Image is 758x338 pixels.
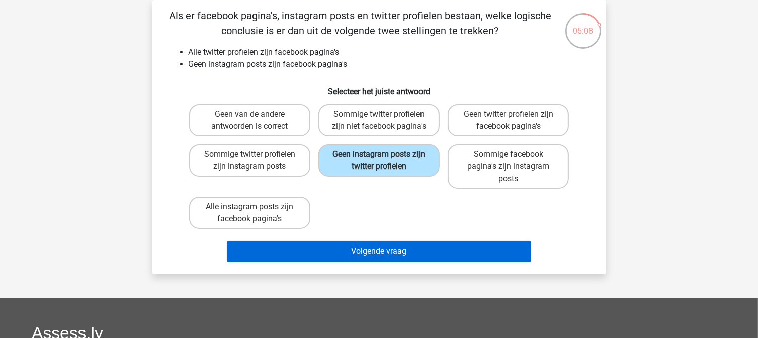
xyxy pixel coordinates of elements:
[189,144,310,177] label: Sommige twitter profielen zijn instagram posts
[189,104,310,136] label: Geen van de andere antwoorden is correct
[448,104,569,136] label: Geen twitter profielen zijn facebook pagina's
[448,144,569,189] label: Sommige facebook pagina's zijn instagram posts
[189,58,590,70] li: Geen instagram posts zijn facebook pagina's
[564,12,602,37] div: 05:08
[169,78,590,96] h6: Selecteer het juiste antwoord
[318,144,440,177] label: Geen instagram posts zijn twitter profielen
[189,46,590,58] li: Alle twitter profielen zijn facebook pagina's
[189,197,310,229] label: Alle instagram posts zijn facebook pagina's
[227,241,531,262] button: Volgende vraag
[318,104,440,136] label: Sommige twitter profielen zijn niet facebook pagina's
[169,8,552,38] p: Als er facebook pagina's, instagram posts en twitter profielen bestaan, welke logische conclusie ...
